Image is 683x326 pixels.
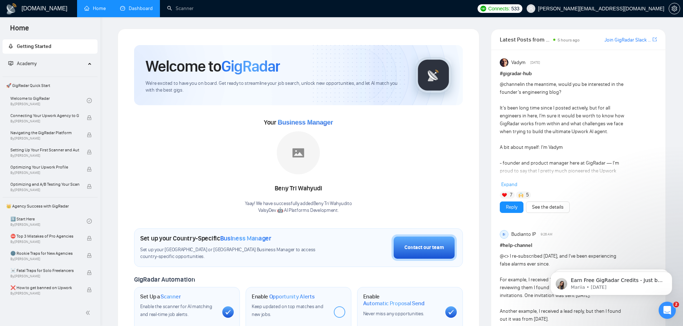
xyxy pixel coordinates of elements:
span: Connects: [488,5,510,13]
img: Vadym [500,58,508,67]
button: Reply [500,201,523,213]
span: user [528,6,533,11]
span: lock [87,150,92,155]
h1: Enable [252,293,315,300]
span: ❌ How to get banned on Upwork [10,284,79,291]
span: Setting Up Your First Scanner and Auto-Bidder [10,146,79,154]
p: Message from Mariia, sent 3d ago [31,28,124,34]
a: setting [669,6,680,11]
a: export [653,36,657,43]
div: BI [500,230,508,238]
span: By [PERSON_NAME] [10,171,79,175]
span: Budianto IP [511,230,536,238]
span: Optimizing Your Upwork Profile [10,164,79,171]
img: upwork-logo.png [480,6,486,11]
span: Never miss any opportunities. [363,311,424,317]
span: Business Manager [220,234,271,242]
button: Contact our team [392,234,457,261]
a: Join GigRadar Slack Community [604,36,651,44]
span: check-circle [87,98,92,103]
div: Beny Tri Wahyudi [245,183,352,195]
span: By [PERSON_NAME] [10,240,79,244]
iframe: Intercom notifications message [540,257,683,307]
iframe: Intercom live chat [659,302,676,319]
button: setting [669,3,680,14]
span: Latest Posts from the GigRadar Community [500,35,551,44]
span: By [PERSON_NAME] [10,154,79,158]
span: double-left [85,309,93,316]
img: ❤️ [502,193,507,198]
button: See the details [526,201,570,213]
span: lock [87,287,92,292]
span: lock [87,167,92,172]
span: Connecting Your Upwork Agency to GigRadar [10,112,79,119]
a: searchScanner [167,5,194,11]
div: Yaay! We have successfully added Beny Tri Wahyudi to [245,200,352,214]
span: setting [669,6,680,11]
span: ☠️ Fatal Traps for Solo Freelancers [10,267,79,274]
span: 👑 Agency Success with GigRadar [3,199,97,213]
span: Navigating the GigRadar Platform [10,129,79,136]
span: Optimizing and A/B Testing Your Scanner for Better Results [10,181,79,188]
span: Academy [17,60,37,67]
span: Automatic Proposal Send [363,300,424,307]
span: Home [4,23,35,38]
span: Set up your [GEOGRAPHIC_DATA] or [GEOGRAPHIC_DATA] Business Manager to access country-specific op... [140,247,330,260]
li: Getting Started [3,39,98,54]
span: 🚀 GigRadar Quick Start [3,78,97,93]
span: Opportunity Alerts [269,293,315,300]
span: 2 [673,302,679,307]
span: By [PERSON_NAME] [10,136,79,141]
span: 9:26 AM [541,231,552,238]
span: By [PERSON_NAME] [10,257,79,261]
span: export [653,37,657,42]
span: GigRadar [221,57,280,76]
h1: Welcome to [146,57,280,76]
span: lock [87,184,92,189]
img: 🙌 [518,193,523,198]
span: lock [87,253,92,258]
h1: Enable [363,293,440,307]
img: gigradar-logo.png [416,57,451,93]
span: Enable the scanner for AI matching and real-time job alerts. [140,303,212,317]
span: 533 [511,5,519,13]
a: Reply [506,203,517,211]
span: lock [87,270,92,275]
img: placeholder.png [277,131,320,174]
div: in the meantime, would you be interested in the founder’s engineering blog? It’s been long time s... [500,81,626,285]
a: homeHome [84,5,106,11]
span: By [PERSON_NAME] [10,274,79,278]
span: By [PERSON_NAME] [10,291,79,296]
span: [DATE] [530,59,540,66]
span: Your [264,118,333,126]
a: Welcome to GigRadarBy[PERSON_NAME] [10,93,87,108]
span: Earn Free GigRadar Credits - Just by Sharing Your Story! 💬 Want more credits for sending proposal... [31,21,124,197]
div: Contact our team [404,244,444,252]
span: @channel [500,81,521,87]
span: By [PERSON_NAME] [10,188,79,192]
h1: # gigradar-hub [500,70,657,78]
span: fund-projection-screen [8,61,13,66]
h1: Set Up a [140,293,181,300]
span: We're excited to have you on board. Get ready to streamline your job search, unlock new opportuni... [146,80,404,94]
span: Keep updated on top matches and new jobs. [252,303,323,317]
span: lock [87,115,92,120]
span: Vadym [511,59,526,67]
span: 5 [526,191,529,199]
p: ValsyDev 🤖 AI Platforms Development . [245,207,352,214]
span: lock [87,132,92,137]
span: Academy [8,60,37,67]
img: logo [6,3,17,15]
h1: # help-channel [500,242,657,249]
a: See the details [532,203,564,211]
a: dashboardDashboard [120,5,153,11]
span: 5 hours ago [558,38,580,43]
h1: Set up your Country-Specific [140,234,271,242]
span: Business Manager [278,119,333,126]
span: Getting Started [17,43,51,49]
span: Scanner [161,293,181,300]
span: GigRadar Automation [134,276,195,283]
span: check-circle [87,219,92,224]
